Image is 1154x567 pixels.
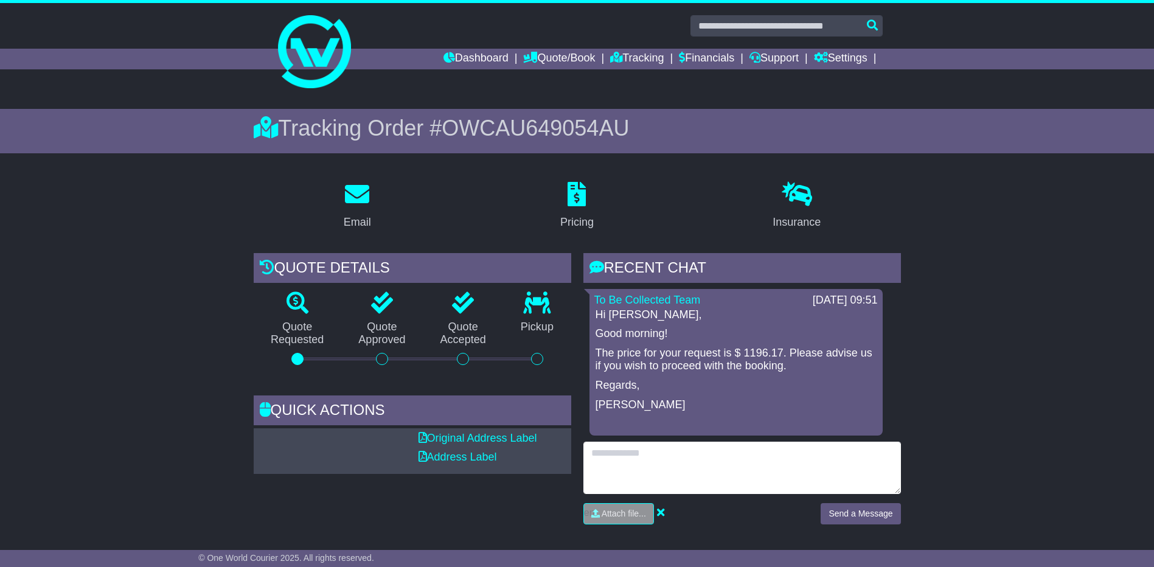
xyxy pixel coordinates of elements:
div: Email [344,214,371,231]
a: Insurance [765,178,829,235]
a: Quote/Book [523,49,595,69]
p: Good morning! [596,327,877,341]
a: Dashboard [443,49,509,69]
a: Address Label [419,451,497,463]
a: Original Address Label [419,432,537,444]
p: Quote Requested [254,321,341,347]
p: [PERSON_NAME] [596,398,877,412]
span: © One World Courier 2025. All rights reserved. [198,553,374,563]
p: Pickup [503,321,571,334]
p: Quote Approved [341,321,423,347]
a: Financials [679,49,734,69]
div: Pricing [560,214,594,231]
div: Insurance [773,214,821,231]
div: RECENT CHAT [583,253,901,286]
p: Quote Accepted [423,321,503,347]
button: Send a Message [821,503,900,524]
div: Quick Actions [254,395,571,428]
p: The price for your request is $ 1196.17. Please advise us if you wish to proceed with the booking. [596,347,877,373]
a: To Be Collected Team [594,294,701,306]
p: Hi [PERSON_NAME], [596,308,877,322]
div: Tracking Order # [254,115,901,141]
p: Regards, [596,379,877,392]
a: Pricing [552,178,602,235]
a: Tracking [610,49,664,69]
div: Quote Details [254,253,571,286]
a: Settings [814,49,867,69]
div: [DATE] 09:51 [813,294,878,307]
a: Support [749,49,799,69]
a: Email [336,178,379,235]
span: OWCAU649054AU [442,116,629,141]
